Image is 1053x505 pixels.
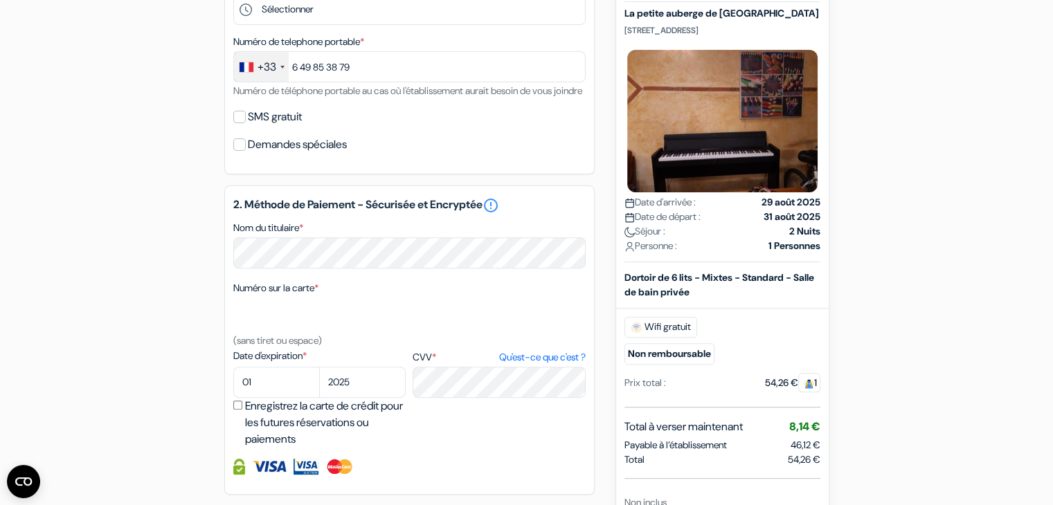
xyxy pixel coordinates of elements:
label: Enregistrez la carte de crédit pour les futures réservations ou paiements [245,398,410,448]
img: calendar.svg [624,197,635,208]
small: Non remboursable [624,342,714,364]
span: 1 [798,372,820,392]
span: Séjour : [624,223,665,238]
span: 8,14 € [789,419,820,433]
img: moon.svg [624,226,635,237]
label: Numéro sur la carte [233,281,318,295]
label: Numéro de telephone portable [233,35,364,49]
div: France: +33 [234,52,289,82]
img: Visa Electron [294,459,318,475]
span: Wifi gratuit [624,316,697,337]
div: +33 [258,59,276,75]
p: [STREET_ADDRESS] [624,25,820,36]
span: Total à verser maintenant [624,418,743,434]
label: CVV [413,350,585,365]
h5: 2. Méthode de Paiement - Sécurisée et Encryptée [233,197,586,214]
div: 54,26 € [765,375,820,389]
small: Numéro de téléphone portable au cas où l'établissement aurait besoin de vous joindre [233,84,582,97]
img: Visa [252,459,287,475]
span: 54,26 € [788,452,820,466]
img: Master Card [325,459,354,475]
img: guest.svg [804,378,814,388]
span: Payable à l’établissement [624,437,727,452]
span: Total [624,452,645,466]
input: 6 12 34 56 78 [233,51,586,82]
strong: 31 août 2025 [764,209,820,223]
a: Qu'est-ce que c'est ? [498,350,585,365]
span: 46,12 € [791,438,820,450]
div: Prix total : [624,375,666,389]
small: (sans tiret ou espace) [233,334,322,347]
label: SMS gratuit [248,107,302,127]
label: Date d'expiration [233,349,406,363]
label: Demandes spéciales [248,135,347,154]
img: free_wifi.svg [631,321,642,332]
img: user_icon.svg [624,241,635,251]
strong: 29 août 2025 [762,194,820,209]
label: Nom du titulaire [233,221,303,235]
strong: 2 Nuits [789,223,820,238]
b: Dortoir de 6 lits - Mixtes - Standard - Salle de bain privée [624,270,814,297]
span: Date d'arrivée : [624,194,696,209]
img: Information de carte de crédit entièrement encryptée et sécurisée [233,459,245,475]
img: calendar.svg [624,212,635,222]
span: Date de départ : [624,209,701,223]
strong: 1 Personnes [768,238,820,252]
h5: La petite auberge de [GEOGRAPHIC_DATA] [624,8,820,19]
span: Personne : [624,238,677,252]
a: error_outline [483,197,499,214]
button: Ouvrir le widget CMP [7,465,40,498]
